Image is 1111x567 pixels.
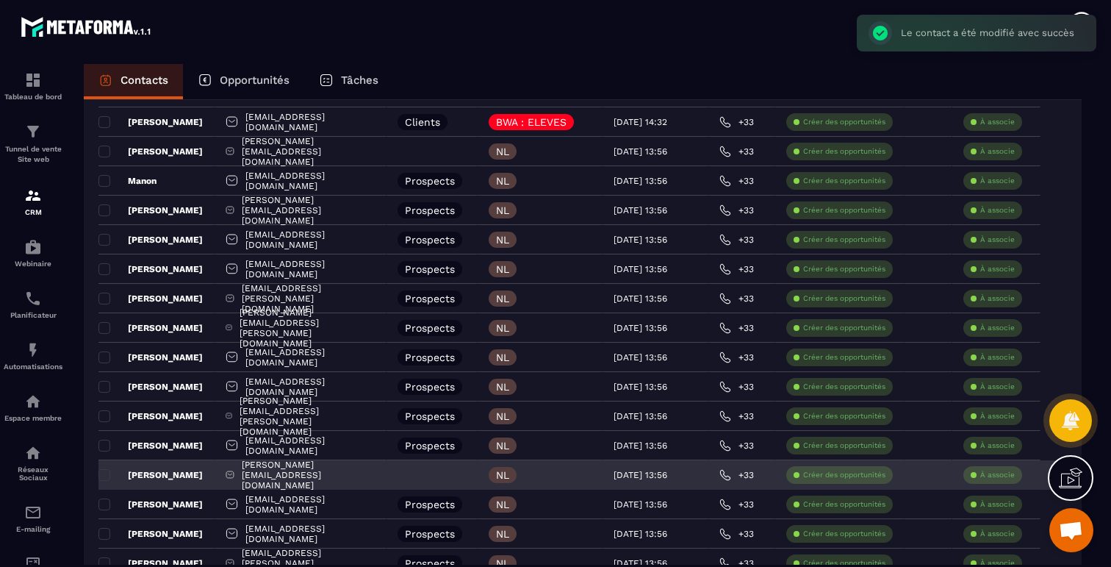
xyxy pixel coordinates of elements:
[1049,508,1093,552] div: Ouvrir le chat
[496,529,509,539] p: NL
[719,352,754,363] a: +33
[24,71,42,89] img: formation
[4,144,62,165] p: Tunnel de vente Site web
[4,227,62,279] a: automationsautomationsWebinaire
[98,293,203,304] p: [PERSON_NAME]
[614,411,667,421] p: [DATE] 13:56
[614,264,667,274] p: [DATE] 13:56
[496,411,509,421] p: NL
[405,205,455,215] p: Prospects
[719,263,754,275] a: +33
[4,466,62,482] p: Réseaux Sociaux
[496,323,509,333] p: NL
[98,499,203,510] p: [PERSON_NAME]
[803,470,885,480] p: Créer des opportunités
[121,74,168,87] p: Contacts
[405,352,455,363] p: Prospects
[719,469,754,481] a: +33
[405,441,455,451] p: Prospects
[405,176,455,186] p: Prospects
[405,382,455,392] p: Prospects
[496,470,509,480] p: NL
[405,323,455,333] p: Prospects
[803,352,885,363] p: Créer des opportunités
[4,493,62,544] a: emailemailE-mailing
[719,234,754,246] a: +33
[405,293,455,304] p: Prospects
[220,74,290,87] p: Opportunités
[4,363,62,371] p: Automatisations
[24,123,42,140] img: formation
[405,117,440,127] p: Clients
[980,382,1015,392] p: À associe
[614,499,667,510] p: [DATE] 13:56
[4,208,62,216] p: CRM
[803,499,885,510] p: Créer des opportunités
[4,260,62,268] p: Webinaire
[496,117,567,127] p: BWA : ELEVES
[98,410,203,422] p: [PERSON_NAME]
[980,293,1015,304] p: À associe
[980,441,1015,451] p: À associe
[98,528,203,540] p: [PERSON_NAME]
[803,176,885,186] p: Créer des opportunités
[98,469,203,481] p: [PERSON_NAME]
[614,235,667,245] p: [DATE] 13:56
[4,382,62,433] a: automationsautomationsEspace membre
[405,411,455,421] p: Prospects
[803,411,885,421] p: Créer des opportunités
[719,293,754,304] a: +33
[719,146,754,157] a: +33
[341,74,378,87] p: Tâches
[4,414,62,422] p: Espace membre
[980,146,1015,157] p: À associe
[719,410,754,422] a: +33
[614,146,667,157] p: [DATE] 13:56
[803,264,885,274] p: Créer des opportunités
[98,234,203,246] p: [PERSON_NAME]
[719,175,754,187] a: +33
[98,204,203,216] p: [PERSON_NAME]
[614,117,667,127] p: [DATE] 14:32
[98,352,203,363] p: [PERSON_NAME]
[719,528,754,540] a: +33
[496,441,509,451] p: NL
[614,529,667,539] p: [DATE] 13:56
[4,311,62,319] p: Planificateur
[803,117,885,127] p: Créer des opportunités
[496,264,509,274] p: NL
[4,60,62,112] a: formationformationTableau de bord
[614,382,667,392] p: [DATE] 13:56
[614,176,667,186] p: [DATE] 13:56
[980,323,1015,333] p: À associe
[719,204,754,216] a: +33
[803,146,885,157] p: Créer des opportunités
[980,117,1015,127] p: À associe
[803,382,885,392] p: Créer des opportunités
[980,499,1015,510] p: À associe
[614,352,667,363] p: [DATE] 13:56
[719,381,754,393] a: +33
[496,146,509,157] p: NL
[980,352,1015,363] p: À associe
[980,411,1015,421] p: À associe
[719,499,754,510] a: +33
[496,293,509,304] p: NL
[4,433,62,493] a: social-networksocial-networkRéseaux Sociaux
[4,330,62,382] a: automationsautomationsAutomatisations
[980,264,1015,274] p: À associe
[980,470,1015,480] p: À associe
[98,440,203,452] p: [PERSON_NAME]
[98,175,157,187] p: Manon
[803,529,885,539] p: Créer des opportunités
[4,112,62,176] a: formationformationTunnel de vente Site web
[4,93,62,101] p: Tableau de bord
[98,146,203,157] p: [PERSON_NAME]
[496,235,509,245] p: NL
[980,529,1015,539] p: À associe
[803,235,885,245] p: Créer des opportunités
[4,176,62,227] a: formationformationCRM
[496,176,509,186] p: NL
[803,293,885,304] p: Créer des opportunités
[803,205,885,215] p: Créer des opportunités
